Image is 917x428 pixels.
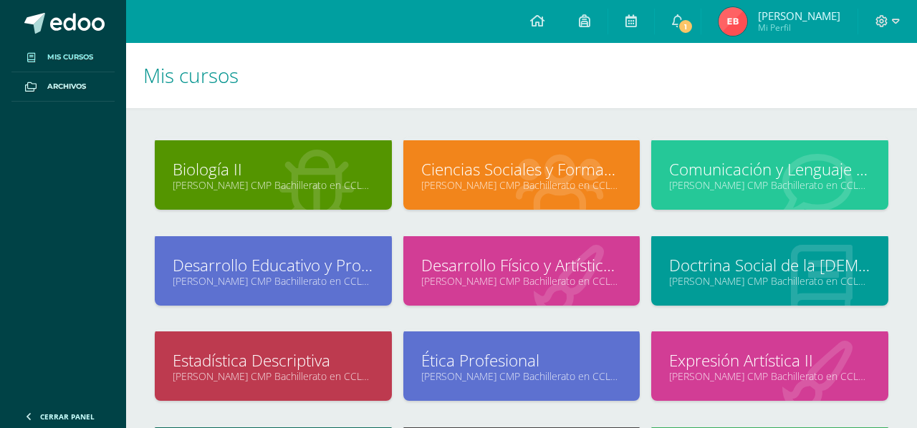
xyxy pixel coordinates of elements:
a: [PERSON_NAME] CMP Bachillerato en CCLL con Orientación en Computación "A" [669,369,870,383]
a: Desarrollo Físico y Artístico (Extracurricular) [421,254,623,276]
a: [PERSON_NAME] CMP Bachillerato en CCLL con Orientación en Computación "A" [669,274,870,288]
a: [PERSON_NAME] CMP Bachillerato en CCLL con Orientación en Computación "A" [669,178,870,192]
a: [PERSON_NAME] CMP Bachillerato en CCLL con Orientación en Computación "A" [173,369,374,383]
span: [PERSON_NAME] [758,9,840,23]
span: Cerrar panel [40,412,95,422]
a: Ética Profesional [421,349,623,371]
span: Mis cursos [47,52,93,63]
a: Estadística Descriptiva [173,349,374,371]
a: [PERSON_NAME] CMP Bachillerato en CCLL con Orientación en Computación "A" [173,178,374,192]
a: [PERSON_NAME] CMP Bachillerato en CCLL con Orientación en Computación "A" [421,369,623,383]
a: Ciencias Sociales y Formación Ciudadana 5 [421,158,623,180]
a: Biología II [173,158,374,180]
a: Archivos [11,72,115,102]
a: Mis cursos [11,43,115,72]
span: Mis cursos [143,62,239,89]
a: Comunicación y Lenguaje L3 Inglés [669,158,870,180]
a: [PERSON_NAME] CMP Bachillerato en CCLL con Orientación en Computación "A" [173,274,374,288]
a: Doctrina Social de la [DEMOGRAPHIC_DATA] [669,254,870,276]
span: Archivos [47,81,86,92]
span: 1 [678,19,693,34]
a: Desarrollo Educativo y Proyecto de Vida [173,254,374,276]
a: Expresión Artística II [669,349,870,371]
img: 71711bd8aa2cf53c91d992f3c93e6204.png [719,7,747,36]
a: [PERSON_NAME] CMP Bachillerato en CCLL con Orientación en Computación "A" [421,274,623,288]
a: [PERSON_NAME] CMP Bachillerato en CCLL con Orientación en Computación "A" [421,178,623,192]
span: Mi Perfil [758,21,840,34]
